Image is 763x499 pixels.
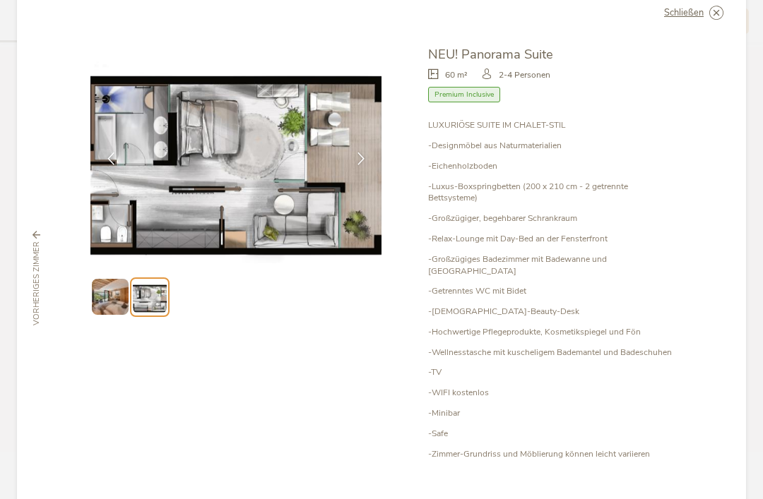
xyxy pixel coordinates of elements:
[499,69,550,81] span: 2-4 Personen
[428,160,673,172] p: -Eichenholzboden
[428,45,553,63] span: NEU! Panorama Suite
[92,279,128,315] img: Preview
[428,119,673,131] p: LUXURIÖSE SUITE IM CHALET-STIL
[428,140,673,152] p: -Designmöbel aus Naturmaterialien
[428,181,673,205] p: -Luxus-Boxspringbetten (200 x 210 cm - 2 getrennte Bettsysteme)
[90,45,381,263] img: NEU! Panorama Suite
[428,387,673,399] p: -WIFI kostenlos
[428,87,500,103] span: Premium Inclusive
[428,366,673,378] p: -TV
[428,212,673,224] p: -Großzügiger, begehbarer Schrankraum
[428,285,673,297] p: -Getrenntes WC mit Bidet
[428,233,673,245] p: -Relax-Lounge mit Day-Bed an der Fensterfront
[428,253,673,277] p: -Großzügiges Badezimmer mit Badewanne und [GEOGRAPHIC_DATA]
[31,241,42,325] span: vorheriges Zimmer
[428,347,673,359] p: -Wellnesstasche mit kuscheligem Bademantel und Badeschuhen
[428,428,673,440] p: -Safe
[428,326,673,338] p: -Hochwertige Pflegeprodukte, Kosmetikspiegel und Fön
[428,407,673,419] p: -Minibar
[133,280,166,313] img: Preview
[445,69,468,81] span: 60 m²
[428,306,673,318] p: -[DEMOGRAPHIC_DATA]-Beauty-Desk
[428,448,673,460] p: -Zimmer-Grundriss und Möblierung können leicht variieren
